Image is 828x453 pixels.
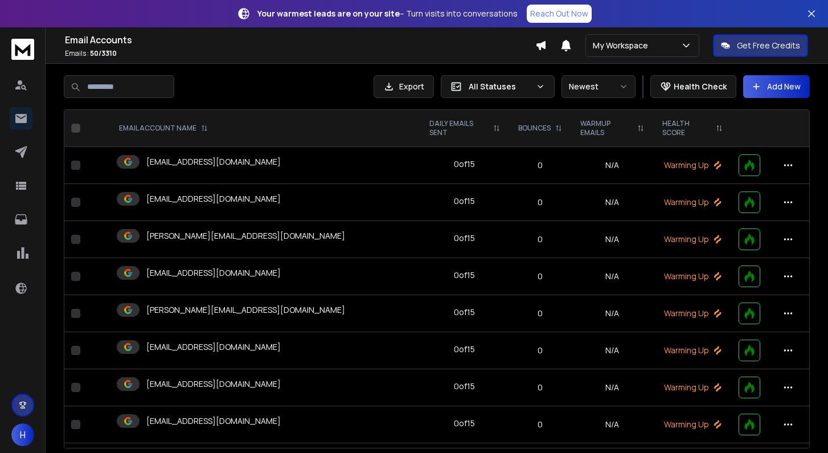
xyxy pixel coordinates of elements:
[469,81,531,92] p: All Statuses
[257,8,400,19] strong: Your warmest leads are on your site
[516,382,564,393] p: 0
[530,8,588,19] p: Reach Out Now
[571,295,653,332] td: N/A
[660,419,725,430] p: Warming Up
[660,160,725,171] p: Warming Up
[146,230,345,242] p: [PERSON_NAME][EMAIL_ADDRESS][DOMAIN_NAME]
[516,160,564,171] p: 0
[454,270,475,281] div: 0 of 15
[571,184,653,221] td: N/A
[454,158,475,170] div: 0 of 15
[146,415,281,427] p: [EMAIL_ADDRESS][DOMAIN_NAME]
[571,332,653,369] td: N/A
[518,124,551,133] p: BOUNCES
[527,5,592,23] a: Reach Out Now
[11,423,34,446] button: H
[660,197,725,208] p: Warming Up
[65,49,535,58] p: Emails :
[146,304,345,316] p: [PERSON_NAME][EMAIL_ADDRESS][DOMAIN_NAME]
[580,119,633,137] p: WARMUP EMAILS
[454,381,475,392] div: 0 of 15
[374,75,434,98] button: Export
[454,195,475,207] div: 0 of 15
[119,124,208,133] div: EMAIL ACCOUNT NAME
[146,341,281,353] p: [EMAIL_ADDRESS][DOMAIN_NAME]
[429,119,489,137] p: DAILY EMAILS SENT
[561,75,636,98] button: Newest
[146,267,281,279] p: [EMAIL_ADDRESS][DOMAIN_NAME]
[660,382,725,393] p: Warming Up
[454,232,475,244] div: 0 of 15
[146,378,281,390] p: [EMAIL_ADDRESS][DOMAIN_NAME]
[571,369,653,406] td: N/A
[737,40,800,51] p: Get Free Credits
[454,344,475,355] div: 0 of 15
[516,234,564,245] p: 0
[713,34,808,57] button: Get Free Credits
[454,418,475,429] div: 0 of 15
[674,81,727,92] p: Health Check
[593,40,653,51] p: My Workspace
[660,271,725,282] p: Warming Up
[146,193,281,205] p: [EMAIL_ADDRESS][DOMAIN_NAME]
[516,419,564,430] p: 0
[90,48,117,58] span: 50 / 3310
[516,345,564,356] p: 0
[662,119,711,137] p: HEALTH SCORE
[660,234,725,245] p: Warming Up
[146,156,281,168] p: [EMAIL_ADDRESS][DOMAIN_NAME]
[743,75,810,98] button: Add New
[571,406,653,443] td: N/A
[516,308,564,319] p: 0
[65,33,535,47] h1: Email Accounts
[516,271,564,282] p: 0
[516,197,564,208] p: 0
[454,307,475,318] div: 0 of 15
[571,221,653,258] td: N/A
[257,8,518,19] p: – Turn visits into conversations
[571,147,653,184] td: N/A
[650,75,736,98] button: Health Check
[660,345,725,356] p: Warming Up
[571,258,653,295] td: N/A
[660,308,725,319] p: Warming Up
[11,39,34,60] img: logo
